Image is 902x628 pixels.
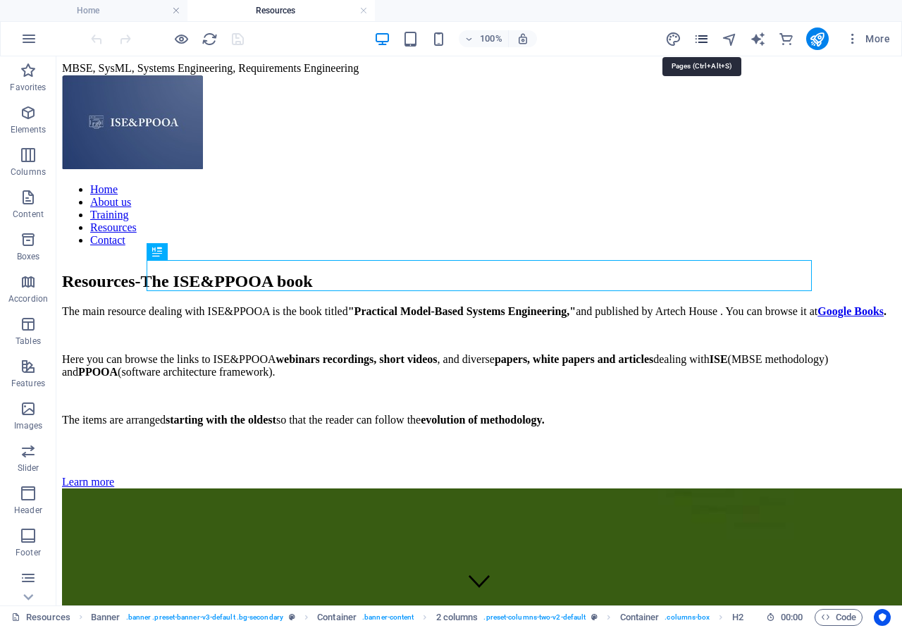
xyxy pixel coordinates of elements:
[517,32,529,45] i: On resize automatically adjust zoom level to fit chosen device.
[840,27,896,50] button: More
[11,609,70,626] a: Click to cancel selection. Double-click to open Pages
[846,32,890,46] span: More
[289,613,295,621] i: This element is a customizable preset
[16,335,41,347] p: Tables
[821,609,856,626] span: Code
[91,609,121,626] span: Click to select. Double-click to edit
[91,609,743,626] nav: breadcrumb
[317,609,357,626] span: Click to select. Double-click to edit
[722,30,739,47] button: navigator
[620,609,660,626] span: Click to select. Double-click to edit
[8,293,48,304] p: Accordion
[11,166,46,178] p: Columns
[14,505,42,516] p: Header
[436,609,478,626] span: Click to select. Double-click to edit
[809,31,825,47] i: Publish
[750,30,767,47] button: text_generator
[750,31,766,47] i: AI Writer
[10,82,46,93] p: Favorites
[483,609,586,626] span: . preset-columns-two-v2-default
[201,30,218,47] button: reload
[665,609,710,626] span: . columns-box
[815,609,863,626] button: Code
[591,613,598,621] i: This element is a customizable preset
[781,609,803,626] span: 00 00
[732,609,743,626] span: Click to select. Double-click to edit
[14,420,43,431] p: Images
[11,378,45,389] p: Features
[17,251,40,262] p: Boxes
[791,612,793,622] span: :
[480,30,502,47] h6: 100%
[11,124,47,135] p: Elements
[187,3,375,18] h4: Resources
[874,609,891,626] button: Usercentrics
[778,30,795,47] button: commerce
[16,547,41,558] p: Footer
[778,31,794,47] i: Commerce
[13,209,44,220] p: Content
[665,31,681,47] i: Design (Ctrl+Alt+Y)
[459,30,509,47] button: 100%
[18,462,39,474] p: Slider
[693,30,710,47] button: pages
[362,609,414,626] span: . banner-content
[766,609,803,626] h6: Session time
[126,609,283,626] span: . banner .preset-banner-v3-default .bg-secondary
[665,30,682,47] button: design
[806,27,829,50] button: publish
